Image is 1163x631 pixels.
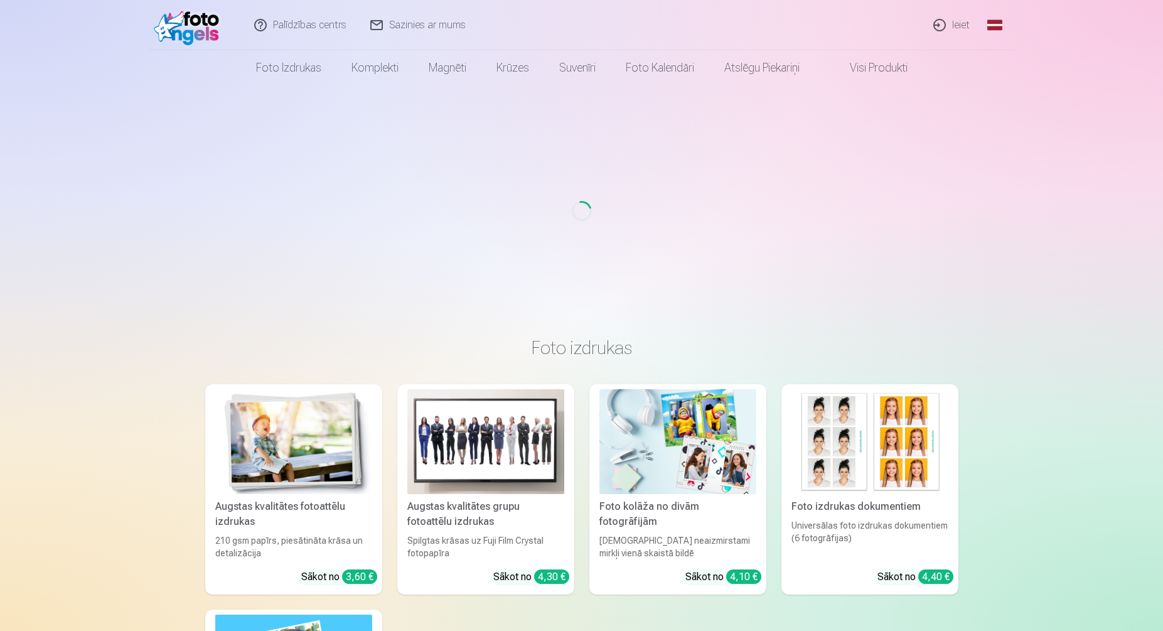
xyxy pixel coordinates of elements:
div: Sākot no [493,569,569,585]
img: Augstas kvalitātes grupu fotoattēlu izdrukas [407,389,564,494]
a: Augstas kvalitātes fotoattēlu izdrukasAugstas kvalitātes fotoattēlu izdrukas210 gsm papīrs, piesā... [205,384,382,595]
div: Sākot no [877,569,953,585]
img: Augstas kvalitātes fotoattēlu izdrukas [215,389,372,494]
a: Komplekti [336,50,414,85]
div: Foto izdrukas dokumentiem [786,499,953,514]
img: Foto izdrukas dokumentiem [791,389,948,494]
div: Augstas kvalitātes grupu fotoattēlu izdrukas [402,499,569,529]
a: Magnēti [414,50,481,85]
div: Sākot no [685,569,761,585]
div: 4,30 € [534,569,569,584]
a: Augstas kvalitātes grupu fotoattēlu izdrukasAugstas kvalitātes grupu fotoattēlu izdrukasSpilgtas ... [397,384,574,595]
a: Foto kolāža no divām fotogrāfijāmFoto kolāža no divām fotogrāfijām[DEMOGRAPHIC_DATA] neaizmirstam... [589,384,766,595]
h3: Foto izdrukas [215,337,948,359]
a: Krūzes [481,50,544,85]
img: Foto kolāža no divām fotogrāfijām [599,389,756,494]
div: 3,60 € [342,569,377,584]
a: Suvenīri [544,50,611,85]
div: 4,40 € [918,569,953,584]
div: Augstas kvalitātes fotoattēlu izdrukas [210,499,377,529]
div: Sākot no [301,569,377,585]
div: Spilgtas krāsas uz Fuji Film Crystal fotopapīra [402,534,569,559]
div: Foto kolāža no divām fotogrāfijām [594,499,761,529]
div: 4,10 € [726,569,761,584]
a: Foto izdrukas dokumentiemFoto izdrukas dokumentiemUniversālas foto izdrukas dokumentiem (6 fotogr... [781,384,958,595]
a: Foto kalendāri [611,50,709,85]
div: 210 gsm papīrs, piesātināta krāsa un detalizācija [210,534,377,559]
a: Foto izdrukas [241,50,336,85]
a: Visi produkti [815,50,923,85]
div: Universālas foto izdrukas dokumentiem (6 fotogrāfijas) [786,519,953,559]
a: Atslēgu piekariņi [709,50,815,85]
div: [DEMOGRAPHIC_DATA] neaizmirstami mirkļi vienā skaistā bildē [594,534,761,559]
img: /fa1 [154,5,226,45]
